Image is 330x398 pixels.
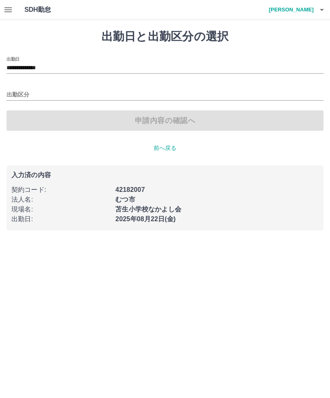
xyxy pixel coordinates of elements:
label: 出勤日 [7,56,20,62]
b: むつ市 [115,196,135,203]
p: 現場名 : [11,204,110,214]
h1: 出勤日と出勤区分の選択 [7,30,323,44]
b: 苫生小学校なかよし会 [115,206,181,213]
b: 2025年08月22日(金) [115,215,176,222]
p: 入力済の内容 [11,172,319,178]
p: 法人名 : [11,195,110,204]
p: 出勤日 : [11,214,110,224]
b: 42182007 [115,186,145,193]
p: 前へ戻る [7,144,323,152]
p: 契約コード : [11,185,110,195]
